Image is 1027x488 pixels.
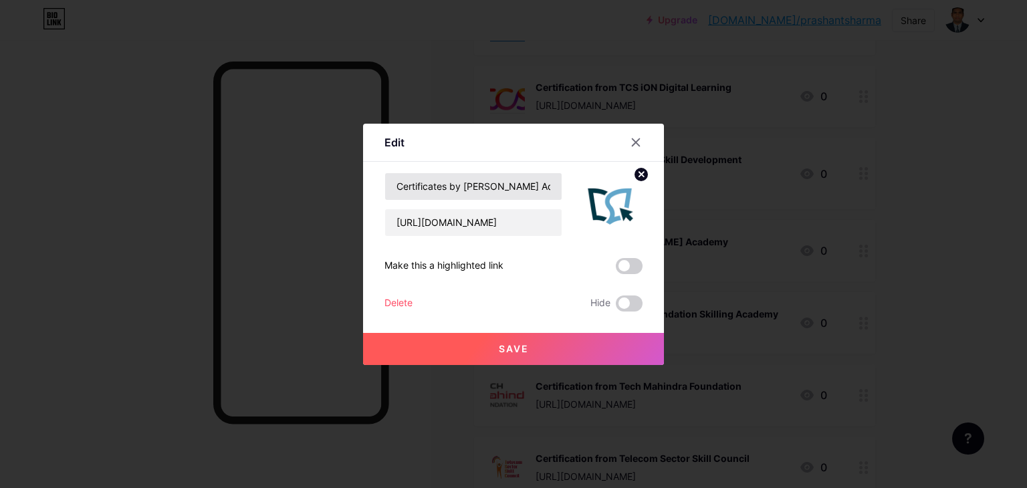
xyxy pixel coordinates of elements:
[385,173,562,200] input: Title
[499,343,529,354] span: Save
[384,258,503,274] div: Make this a highlighted link
[578,172,643,237] img: link_thumbnail
[384,295,413,312] div: Delete
[363,333,664,365] button: Save
[384,134,405,150] div: Edit
[385,209,562,236] input: URL
[590,295,610,312] span: Hide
